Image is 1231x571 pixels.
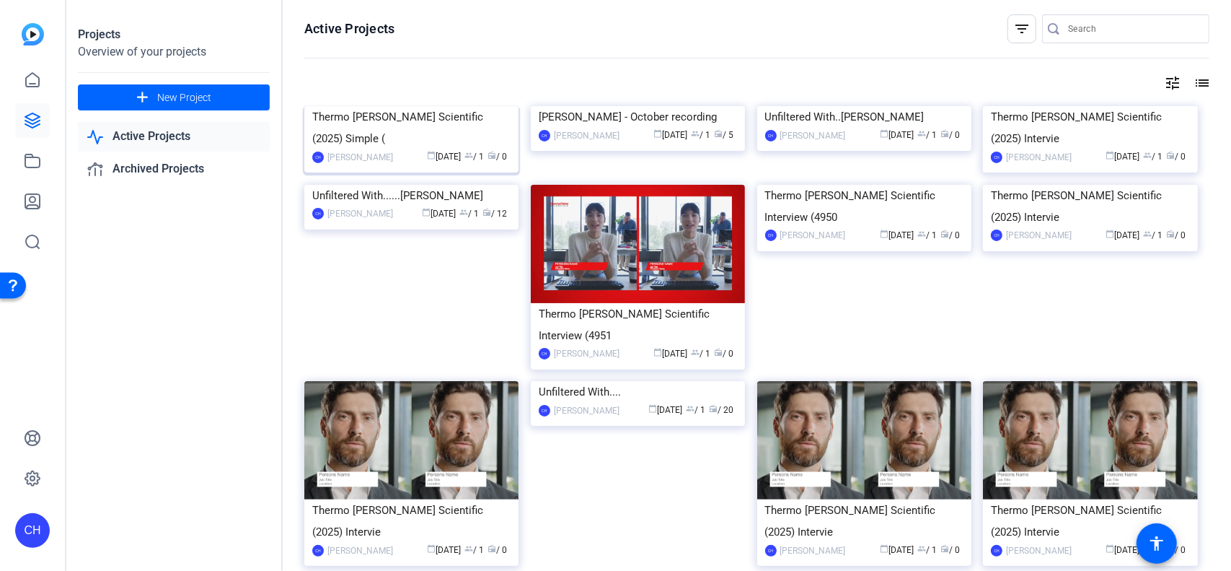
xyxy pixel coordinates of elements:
[880,129,888,138] span: calendar_today
[539,348,550,359] div: CH
[78,26,270,43] div: Projects
[1167,230,1186,240] span: / 0
[482,208,491,217] span: radio
[714,130,733,140] span: / 5
[686,404,694,413] span: group
[686,405,705,415] span: / 1
[917,230,937,240] span: / 1
[78,84,270,110] button: New Project
[554,128,619,143] div: [PERSON_NAME]
[327,150,393,165] div: [PERSON_NAME]
[1144,230,1163,240] span: / 1
[880,230,888,238] span: calendar_today
[691,129,700,138] span: group
[765,185,963,228] div: Thermo [PERSON_NAME] Scientific Interview (4950
[765,545,777,557] div: CH
[691,130,710,140] span: / 1
[917,130,937,140] span: / 1
[780,128,846,143] div: [PERSON_NAME]
[1167,545,1186,555] span: / 0
[714,129,723,138] span: radio
[765,500,963,543] div: Thermo [PERSON_NAME] Scientific (2025) Intervie
[940,545,960,555] span: / 0
[709,404,718,413] span: radio
[917,129,926,138] span: group
[765,130,777,141] div: CH
[991,152,1002,163] div: CH
[880,544,888,553] span: calendar_today
[464,544,473,553] span: group
[714,349,733,359] span: / 0
[78,122,270,152] a: Active Projects
[1106,230,1140,240] span: [DATE]
[1144,151,1152,160] span: group
[1144,152,1163,162] span: / 1
[765,106,963,128] div: Unfiltered With..[PERSON_NAME]
[780,228,846,243] div: [PERSON_NAME]
[991,500,1189,543] div: Thermo [PERSON_NAME] Scientific (2025) Intervie
[464,151,473,160] span: group
[554,346,619,361] div: [PERSON_NAME]
[427,545,461,555] span: [DATE]
[991,106,1189,149] div: Thermo [PERSON_NAME] Scientific (2025) Intervie
[940,544,949,553] span: radio
[312,208,324,219] div: CH
[1106,152,1140,162] span: [DATE]
[487,151,496,160] span: radio
[427,151,436,160] span: calendar_today
[312,500,511,543] div: Thermo [PERSON_NAME] Scientific (2025) Intervie
[487,545,507,555] span: / 0
[765,230,777,241] div: CH
[482,209,507,219] span: / 12
[459,209,479,219] span: / 1
[780,544,846,558] div: [PERSON_NAME]
[880,545,914,555] span: [DATE]
[487,544,496,553] span: radio
[539,381,737,403] div: Unfiltered With....
[1068,20,1198,38] input: Search
[427,544,436,553] span: calendar_today
[648,405,682,415] span: [DATE]
[1106,151,1115,160] span: calendar_today
[312,152,324,163] div: CH
[422,209,456,219] span: [DATE]
[653,129,662,138] span: calendar_today
[691,348,700,357] span: group
[157,90,211,105] span: New Project
[880,130,914,140] span: [DATE]
[940,230,960,240] span: / 0
[133,89,151,107] mat-icon: add
[653,348,662,357] span: calendar_today
[917,544,926,553] span: group
[304,20,394,38] h1: Active Projects
[1106,545,1140,555] span: [DATE]
[917,230,926,238] span: group
[1006,228,1072,243] div: [PERSON_NAME]
[422,208,431,217] span: calendar_today
[1167,230,1175,238] span: radio
[1006,544,1072,558] div: [PERSON_NAME]
[691,349,710,359] span: / 1
[991,185,1189,228] div: Thermo [PERSON_NAME] Scientific (2025) Intervie
[940,230,949,238] span: radio
[653,349,687,359] span: [DATE]
[880,230,914,240] span: [DATE]
[78,43,270,61] div: Overview of your projects
[539,130,550,141] div: CH
[539,405,550,417] div: CH
[1144,230,1152,238] span: group
[991,545,1002,557] div: CH
[940,129,949,138] span: radio
[554,404,619,418] div: [PERSON_NAME]
[1148,535,1165,552] mat-icon: accessibility
[709,405,733,415] span: / 20
[1106,544,1115,553] span: calendar_today
[1164,74,1181,92] mat-icon: tune
[991,230,1002,241] div: CH
[459,208,468,217] span: group
[917,545,937,555] span: / 1
[78,154,270,184] a: Archived Projects
[714,348,723,357] span: radio
[1013,20,1031,38] mat-icon: filter_list
[427,152,461,162] span: [DATE]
